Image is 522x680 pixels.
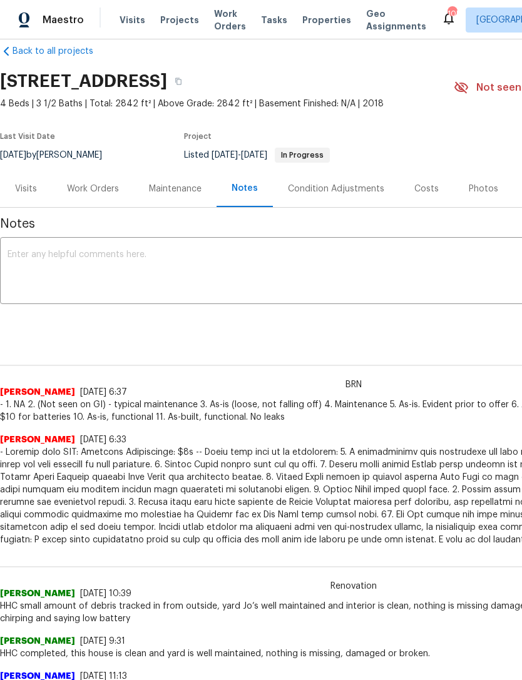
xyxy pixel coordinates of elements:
span: Project [184,133,212,140]
div: Costs [414,183,439,195]
button: Copy Address [167,70,190,93]
span: Maestro [43,14,84,26]
span: [DATE] [241,151,267,160]
span: [DATE] [212,151,238,160]
div: Maintenance [149,183,202,195]
span: Geo Assignments [366,8,426,33]
span: [DATE] 10:39 [80,589,131,598]
span: Projects [160,14,199,26]
div: 105 [448,8,456,20]
span: Visits [120,14,145,26]
span: Listed [184,151,330,160]
div: Work Orders [67,183,119,195]
div: Photos [469,183,498,195]
span: - [212,151,267,160]
span: [DATE] 6:37 [80,388,127,397]
span: [DATE] 9:31 [80,637,125,646]
div: Visits [15,183,37,195]
div: Condition Adjustments [288,183,384,195]
div: Notes [232,182,258,195]
span: In Progress [276,151,329,159]
span: Work Orders [214,8,246,33]
span: Renovation [323,580,384,592]
span: Tasks [261,16,287,24]
span: Properties [302,14,351,26]
span: BRN [338,378,369,391]
span: [DATE] 6:33 [80,435,126,444]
